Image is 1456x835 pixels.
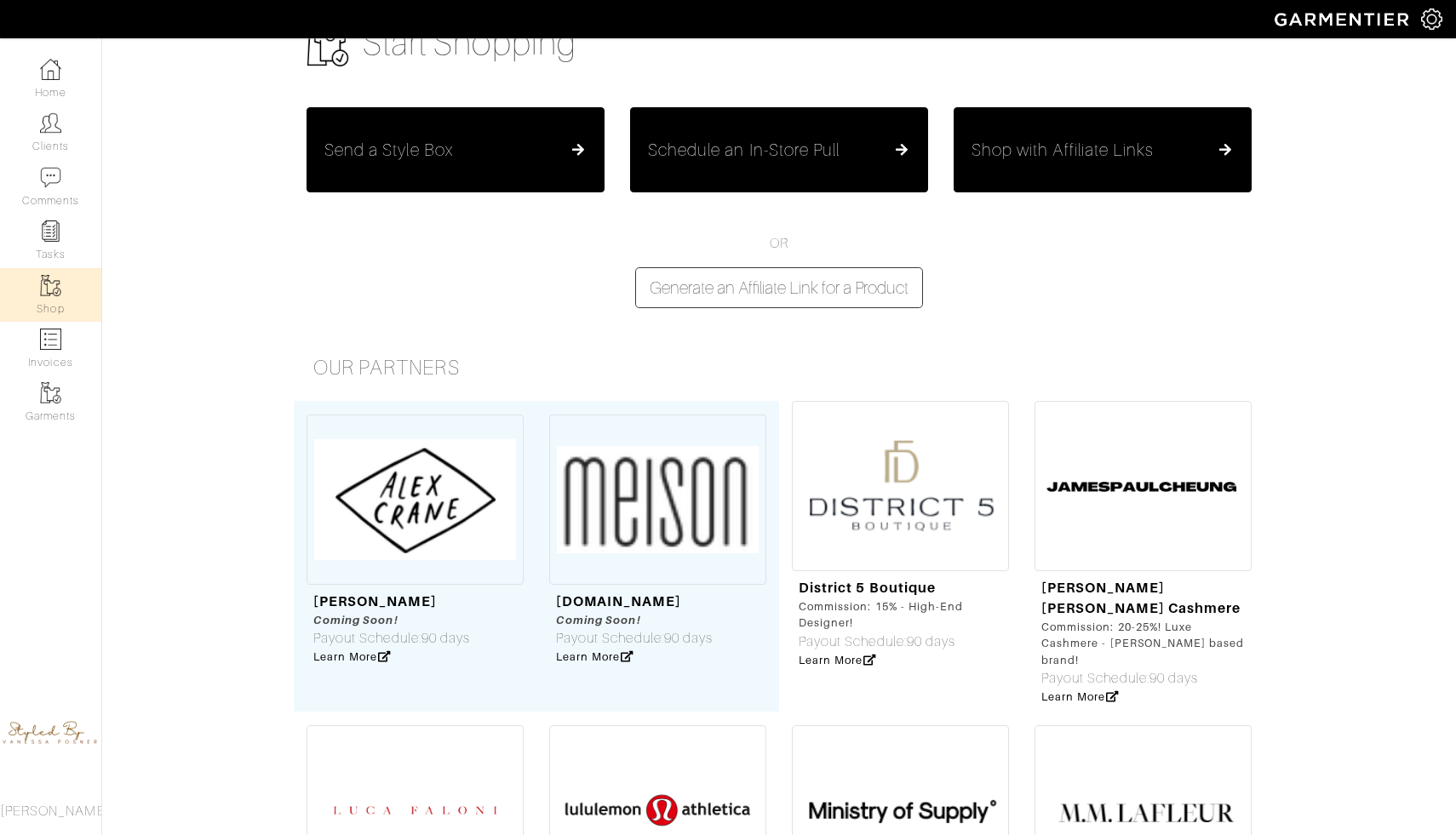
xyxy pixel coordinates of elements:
[799,654,876,666] a: Learn More
[363,24,576,62] span: Start Shopping
[40,112,61,134] img: clients-icon-6bae9207a08558b7cb47a8932f037763ab4055f8c8b6bfacd5dc20c3e0201464.png
[294,233,1264,308] div: OR
[549,415,766,585] img: Screenshot%202023-06-02%20at%201.40.48%20PM.png
[1149,671,1198,686] span: 90 days
[40,167,61,188] img: comment-icon-a0a6a9ef722e966f86d9cbdc48e553b5cf19dbc54f86b18d962a5391bc8f6eb6.png
[792,401,1009,571] img: Screenshot%202023-08-02%20at%2011.13.10%20AM.png
[40,275,61,296] img: garments-icon-b7da505a4dc4fd61783c78ac3ca0ef83fa9d6f193b1c9dc38574b1d14d53ca28.png
[313,612,470,628] div: Coming Soon!
[556,612,713,628] div: Coming Soon!
[313,357,460,379] span: Our Partners
[1266,4,1421,34] img: garmentier-logo-header-white-b43fb05a5012e4ada735d5af1a66efaba907eab6374d6393d1fbf88cb4ef424d.png
[972,140,1154,160] h5: Shop with Affiliate Links
[556,628,713,649] div: Payout Schedule:
[630,107,928,192] button: Schedule an In-Store Pull
[1041,580,1241,616] a: [PERSON_NAME] [PERSON_NAME] Cashmere
[313,628,470,649] div: Payout Schedule:
[648,140,910,160] a: Schedule an In-Store Pull
[40,329,61,350] img: orders-icon-0abe47150d42831381b5fb84f609e132dff9fe21cb692f30cb5eec754e2cba89.png
[799,632,1002,652] div: Payout Schedule:
[324,140,453,160] h5: Send a Style Box
[556,650,633,663] a: Learn More
[799,580,936,596] a: District 5 Boutique
[307,24,349,66] img: garments-icon-b7da505a4dc4fd61783c78ac3ca0ef83fa9d6f193b1c9dc38574b1d14d53ca28.png
[799,598,1002,631] div: Commission: 15% - High-End Designer!
[421,631,470,646] span: 90 days
[40,220,61,242] img: reminder-icon-8004d30b9f0a5d33ae49ab947aed9ed385cf756f9e5892f1edd6e32f2345188e.png
[556,593,681,609] a: [DOMAIN_NAME]
[635,267,923,308] button: Generate an Affiliate Link for a Product
[1041,619,1245,668] div: Commission: 20-25%! Luxe Cashmere - [PERSON_NAME] based brand!
[1041,690,1119,703] a: Learn More
[648,140,840,160] h5: Schedule an In-Store Pull
[1421,9,1442,30] img: gear-icon-white-bd11855cb880d31180b6d7d6211b90ccbf57a29d726f0c71d8c61bd08dd39cc2.png
[307,415,524,585] img: Screen%20Shot%202023-05-23%20at%208.25.52%20AM.png
[313,593,437,609] a: [PERSON_NAME]
[313,650,391,663] a: Learn More
[1041,668,1245,689] div: Payout Schedule:
[907,634,955,649] span: 90 days
[1035,401,1252,571] img: Screenshot%202023-06-30%20at%202.11.00%20PM.png
[307,107,605,192] button: Send a Style Box
[40,59,61,80] img: dashboard-icon-dbcd8f5a0b271acd01030246c82b418ddd0df26cd7fceb0bd07c9910d44c42f6.png
[954,107,1252,192] button: Shop with Affiliate Links
[40,382,61,403] img: garments-icon-b7da505a4dc4fd61783c78ac3ca0ef83fa9d6f193b1c9dc38574b1d14d53ca28.png
[664,631,713,646] span: 90 days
